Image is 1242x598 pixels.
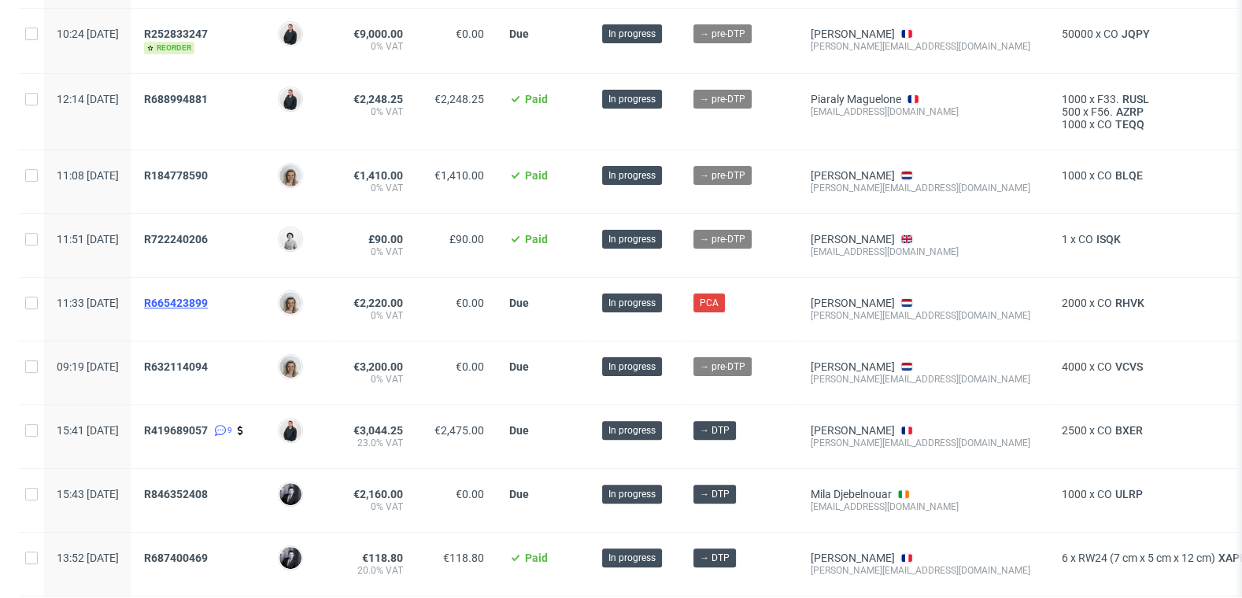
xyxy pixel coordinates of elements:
[57,169,119,182] span: 11:08 [DATE]
[1091,105,1113,118] span: F56.
[434,424,484,437] span: €2,475.00
[1078,233,1093,245] span: CO
[279,228,301,250] img: Dudek Mariola
[227,424,232,437] span: 9
[443,552,484,564] span: €118.80
[279,23,301,45] img: Adrian Margula
[608,423,656,437] span: In progress
[341,309,403,322] span: 0% VAT
[353,297,403,309] span: €2,220.00
[57,297,119,309] span: 11:33 [DATE]
[1112,488,1146,500] span: ULRP
[509,488,529,500] span: Due
[1112,169,1146,182] span: BLQE
[1062,105,1081,118] span: 500
[811,297,895,309] a: [PERSON_NAME]
[144,28,211,40] a: R252833247
[1097,93,1119,105] span: F33.
[1103,28,1118,40] span: CO
[144,424,208,437] span: R419689057
[456,360,484,373] span: €0.00
[279,292,301,314] img: Monika Poźniak
[144,297,211,309] a: R665423899
[1112,118,1148,131] a: TEQQ
[144,93,208,105] span: R688994881
[341,437,403,449] span: 23.0% VAT
[700,27,745,41] span: → pre-DTP
[57,360,119,373] span: 09:19 [DATE]
[811,233,895,245] a: [PERSON_NAME]
[1062,488,1087,500] span: 1000
[1113,105,1147,118] span: AZRP
[509,28,529,40] span: Due
[1112,360,1146,373] span: VCVS
[144,552,208,564] span: R687400469
[608,168,656,183] span: In progress
[1062,28,1093,40] span: 50000
[144,360,208,373] span: R632114094
[341,564,403,577] span: 20.0% VAT
[1062,169,1087,182] span: 1000
[700,423,730,437] span: → DTP
[1119,93,1152,105] a: RUSL
[811,245,1037,258] div: [EMAIL_ADDRESS][DOMAIN_NAME]
[362,552,403,564] span: €118.80
[811,360,895,373] a: [PERSON_NAME]
[1112,424,1146,437] a: BXER
[1078,552,1215,564] span: RW24 (7 cm x 5 cm x 12 cm)
[144,169,211,182] a: R184778590
[700,168,745,183] span: → pre-DTP
[811,309,1037,322] div: [PERSON_NAME][EMAIL_ADDRESS][DOMAIN_NAME]
[700,232,745,246] span: → pre-DTP
[279,88,301,110] img: Adrian Margula
[811,182,1037,194] div: [PERSON_NAME][EMAIL_ADDRESS][DOMAIN_NAME]
[144,233,211,245] a: R722240206
[57,93,119,105] span: 12:14 [DATE]
[144,424,211,437] a: R419689057
[144,28,208,40] span: R252833247
[1062,233,1068,245] span: 1
[57,488,119,500] span: 15:43 [DATE]
[1112,297,1148,309] a: RHVK
[341,245,403,258] span: 0% VAT
[608,487,656,501] span: In progress
[509,424,529,437] span: Due
[341,373,403,386] span: 0% VAT
[1062,118,1087,131] span: 1000
[57,28,119,40] span: 10:24 [DATE]
[1062,93,1087,105] span: 1000
[509,360,529,373] span: Due
[144,360,211,373] a: R632114094
[811,552,895,564] a: [PERSON_NAME]
[144,93,211,105] a: R688994881
[144,233,208,245] span: R722240206
[1097,169,1112,182] span: CO
[525,93,548,105] span: Paid
[700,360,745,374] span: → pre-DTP
[525,552,548,564] span: Paid
[434,93,484,105] span: €2,248.25
[811,564,1037,577] div: [PERSON_NAME][EMAIL_ADDRESS][DOMAIN_NAME]
[144,488,208,500] span: R846352408
[811,488,892,500] a: Mila Djebelnouar
[279,547,301,569] img: Philippe Dubuy
[144,42,194,54] span: reorder
[811,105,1037,118] div: [EMAIL_ADDRESS][DOMAIN_NAME]
[1062,552,1068,564] span: 6
[811,500,1037,513] div: [EMAIL_ADDRESS][DOMAIN_NAME]
[341,500,403,513] span: 0% VAT
[811,437,1037,449] div: [PERSON_NAME][EMAIL_ADDRESS][DOMAIN_NAME]
[1093,233,1124,245] a: ISQK
[700,296,719,310] span: PCA
[456,297,484,309] span: €0.00
[811,373,1037,386] div: [PERSON_NAME][EMAIL_ADDRESS][DOMAIN_NAME]
[353,488,403,500] span: €2,160.00
[700,92,745,106] span: → pre-DTP
[608,551,656,565] span: In progress
[525,233,548,245] span: Paid
[1118,28,1153,40] a: JQPY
